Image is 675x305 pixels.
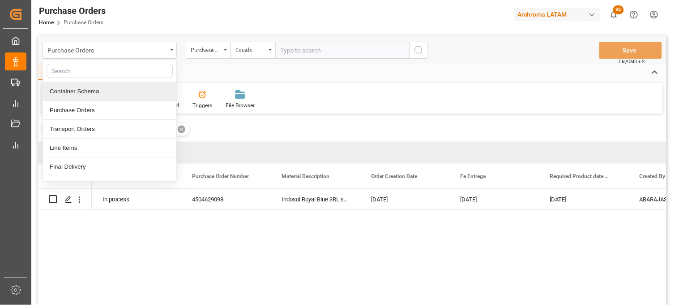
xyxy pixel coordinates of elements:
button: open menu [231,42,275,59]
span: Created By [640,173,666,179]
div: [DATE] [450,189,539,209]
div: Transport Orders [43,120,176,139]
div: Purchase Orders [39,4,106,17]
div: Purchase Orders [43,101,176,120]
div: Additionals [43,176,176,195]
button: show 92 new notifications [604,4,624,25]
div: Purchase Order Number [191,44,221,54]
span: Order Creation Date [371,173,418,179]
a: Home [39,19,54,26]
div: Line Items [43,139,176,157]
div: [DATE] [539,189,629,209]
button: Help Center [624,4,644,25]
span: Purchase Order Number [192,173,249,179]
div: ✕ [178,126,185,133]
div: Purchase Orders [47,44,167,55]
div: Triggers [192,101,212,109]
button: close menu [43,42,177,59]
div: Home [38,65,68,80]
div: [DATE] [360,189,450,209]
div: 4504629098 [181,189,271,209]
input: Type to search [275,42,410,59]
span: 92 [613,5,624,14]
span: Ctrl/CMD + S [619,58,645,65]
span: Material Description [282,173,329,179]
span: Required Product date (AB) [550,173,610,179]
input: Search [47,64,173,78]
div: In process [92,189,181,209]
button: Save [599,42,662,59]
button: search button [410,42,428,59]
div: File Browser [226,101,255,109]
div: Equals [235,44,266,54]
div: Press SPACE to select this row. [38,189,92,210]
span: Fe Entrega [461,173,486,179]
div: Container Schema [43,82,176,101]
button: Archroma LATAM [514,6,604,23]
div: Final Delivery [43,157,176,176]
button: open menu [186,42,231,59]
div: Archroma LATAM [514,8,600,21]
div: Indosol Royal Blue 3RL sgr 0015 [271,189,360,209]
